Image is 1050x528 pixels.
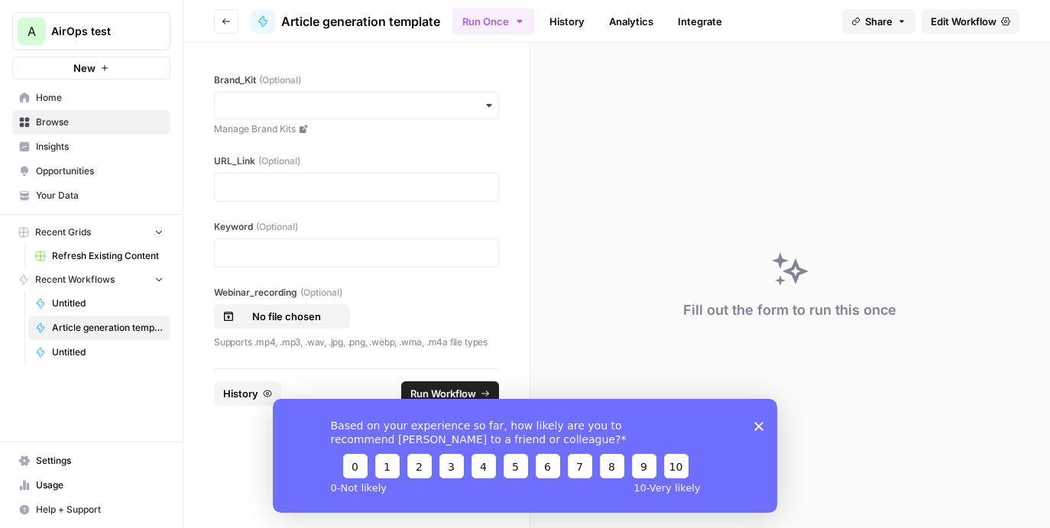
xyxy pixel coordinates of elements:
span: New [73,60,96,76]
span: Help + Support [36,503,164,517]
a: Browse [12,110,170,134]
label: URL_Link [214,154,499,168]
span: Refresh Existing Content [52,249,164,263]
span: History [223,386,258,401]
a: Your Data [12,183,170,208]
span: Your Data [36,189,164,202]
span: Browse [36,115,164,129]
p: No file chosen [238,309,335,324]
a: History [540,9,594,34]
span: Untitled [52,296,164,310]
span: (Optional) [259,73,301,87]
button: History [214,381,281,406]
button: Recent Workflows [12,268,170,291]
span: Run Workflow [410,386,476,401]
span: Share [865,14,893,29]
span: Article generation template [52,321,164,335]
span: (Optional) [300,286,342,300]
a: Untitled [28,291,170,316]
span: Insights [36,140,164,154]
a: Article generation template [251,9,440,34]
button: No file chosen [214,304,350,329]
button: New [12,57,170,79]
a: Refresh Existing Content [28,244,170,268]
a: Manage Brand Kits [214,122,499,136]
a: Edit Workflow [922,9,1019,34]
span: Home [36,91,164,105]
button: Run Workflow [401,381,499,406]
span: Edit Workflow [931,14,997,29]
span: (Optional) [258,154,300,168]
a: Usage [12,473,170,497]
span: Settings [36,454,164,468]
a: Opportunities [12,159,170,183]
span: Recent Workflows [35,273,115,287]
span: A [28,22,36,40]
label: Brand_Kit [214,73,499,87]
span: Opportunities [36,164,164,178]
button: Workspace: AirOps test [12,12,170,50]
label: Webinar_recording [214,286,499,300]
span: Article generation template [281,12,440,31]
a: Integrate [669,9,731,34]
button: Share [842,9,916,34]
div: Fill out the form to run this once [683,300,896,321]
a: Analytics [600,9,663,34]
span: Usage [36,478,164,492]
a: Insights [12,134,170,159]
span: Untitled [52,345,164,359]
span: Recent Grids [35,225,91,239]
p: Supports .mp4, .mp3, .wav, .jpg, .png, .webp, .wma, .m4a file types [214,335,499,350]
span: AirOps test [51,24,144,39]
a: Settings [12,449,170,473]
a: Home [12,86,170,110]
span: (Optional) [256,220,298,234]
button: Recent Grids [12,221,170,244]
iframe: Survey from AirOps [273,399,777,513]
button: Run Once [452,8,534,34]
a: Article generation template [28,316,170,340]
label: Keyword [214,220,499,234]
a: Untitled [28,340,170,364]
button: Help + Support [12,497,170,522]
